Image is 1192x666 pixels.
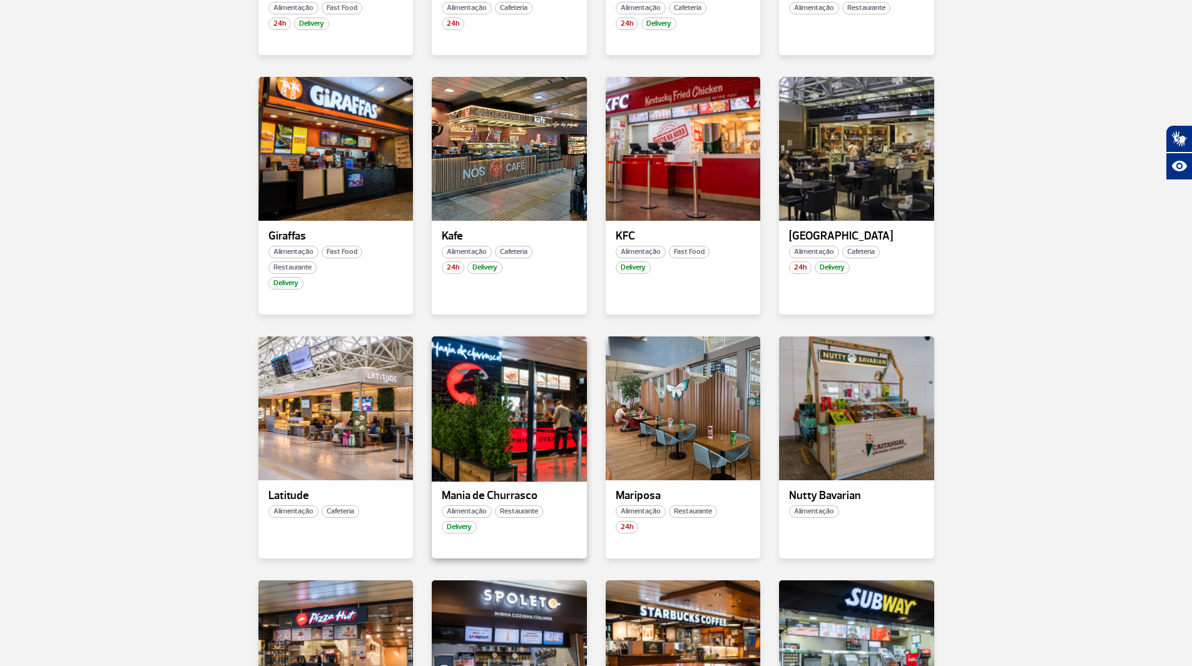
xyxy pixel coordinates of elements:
[1166,153,1192,180] button: Abrir recursos assistivos.
[842,246,880,258] span: Cafeteria
[669,246,710,258] span: Fast Food
[322,246,362,258] span: Fast Food
[1166,125,1192,180] div: Plugin de acessibilidade da Hand Talk.
[442,2,492,14] span: Alimentação
[616,246,666,258] span: Alimentação
[616,18,638,30] span: 24h
[789,230,924,243] p: [GEOGRAPHIC_DATA]
[641,18,676,30] span: Delivery
[495,505,543,518] span: Restaurante
[616,505,666,518] span: Alimentação
[789,2,839,14] span: Alimentação
[442,246,492,258] span: Alimentação
[616,490,751,502] p: Mariposa
[789,246,839,258] span: Alimentação
[268,261,317,274] span: Restaurante
[669,505,717,518] span: Restaurante
[669,2,706,14] span: Cafeteria
[616,2,666,14] span: Alimentação
[442,490,577,502] p: Mania de Churrasco
[616,521,638,533] span: 24h
[789,505,839,518] span: Alimentação
[815,261,850,274] span: Delivery
[268,2,318,14] span: Alimentação
[294,18,329,30] span: Delivery
[616,230,751,243] p: KFC
[268,505,318,518] span: Alimentação
[616,261,651,274] span: Delivery
[442,230,577,243] p: Kafe
[322,2,362,14] span: Fast Food
[1166,125,1192,153] button: Abrir tradutor de língua de sinais.
[789,490,924,502] p: Nutty Bavarian
[495,246,532,258] span: Cafeteria
[495,2,532,14] span: Cafeteria
[442,521,477,533] span: Delivery
[268,277,303,290] span: Delivery
[789,261,812,274] span: 24h
[442,505,492,518] span: Alimentação
[442,261,464,274] span: 24h
[268,230,404,243] p: Giraffas
[268,490,404,502] p: Latitude
[442,18,464,30] span: 24h
[322,505,359,518] span: Cafeteria
[268,246,318,258] span: Alimentação
[467,261,502,274] span: Delivery
[268,18,291,30] span: 24h
[842,2,890,14] span: Restaurante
